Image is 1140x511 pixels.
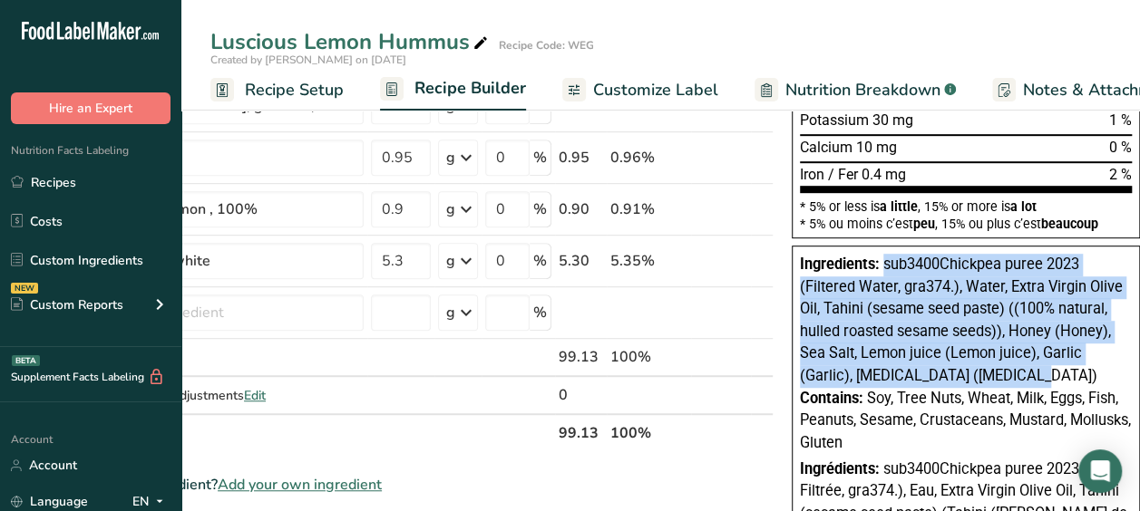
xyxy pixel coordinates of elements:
[1109,139,1132,156] span: 0 %
[562,70,718,111] a: Customize Label
[610,147,687,169] div: 0.96%
[800,460,880,477] span: Ingrédients:
[610,346,687,368] div: 100%
[96,386,364,405] div: Recipe Yield Adjustments
[1041,217,1098,231] span: beaucoup
[828,166,858,183] span: / Fer
[12,355,40,366] div: BETA
[559,198,603,220] div: 0.90
[559,250,603,272] div: 5.30
[800,111,869,129] span: Potassium
[610,198,687,220] div: 0.91%
[499,37,594,53] div: Recipe Code: WEG
[785,78,940,102] span: Nutrition Breakdown
[1078,449,1122,493] div: Open Intercom Messenger
[446,147,455,169] div: g
[593,78,718,102] span: Customize Label
[44,474,774,496] div: Can't find your ingredient?
[380,68,526,111] a: Recipe Builder
[11,295,123,314] div: Custom Reports
[755,70,956,111] a: Nutrition Breakdown
[446,250,455,272] div: g
[11,283,38,294] div: NEW
[607,413,691,451] th: 100%
[1109,166,1132,183] span: 2 %
[210,25,492,58] div: Luscious Lemon Hummus
[800,166,824,183] span: Iron
[872,111,913,129] span: 30 mg
[856,139,897,156] span: 10 mg
[800,193,1132,230] section: * 5% or less is , 15% or more is
[96,348,364,367] div: Gross Totals
[446,198,455,220] div: g
[880,199,918,214] span: a little
[11,92,171,124] button: Hire an Expert
[559,346,603,368] div: 99.13
[559,147,603,169] div: 0.95
[800,217,1132,230] div: * 5% ou moins c’est , 15% ou plus c’est
[800,139,853,156] span: Calcium
[126,250,353,272] div: honey, white
[210,70,344,111] a: Recipe Setup
[800,390,1131,451] span: Soy, Tree Nuts, Wheat, Milk, Eggs, Fish, Peanuts, Sesame, Crustaceans, Mustard, Mollusks, Gluten
[1010,199,1037,214] span: a lot
[1109,111,1132,129] span: 1 %
[96,294,364,331] input: Add Ingredient
[800,390,863,407] span: Contains:
[244,387,266,404] span: Edit
[913,217,935,231] span: peu
[414,76,526,101] span: Recipe Builder
[446,302,455,323] div: g
[93,413,555,451] th: Net Totals
[800,255,1123,384] span: sub3400Chickpea puree 2023 (Filtered Water, gra374.), Water, Extra Virgin Olive Oil, Tahini (sesa...
[126,198,353,220] div: Juice, lemon , 100%
[559,384,603,406] div: 0
[555,413,607,451] th: 99.13
[800,255,880,273] span: Ingredients:
[245,78,344,102] span: Recipe Setup
[126,147,353,169] div: Sea Salt
[218,474,382,496] span: Add your own ingredient
[862,166,906,183] span: 0.4 mg
[210,53,406,67] span: Created by [PERSON_NAME] on [DATE]
[610,250,687,272] div: 5.35%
